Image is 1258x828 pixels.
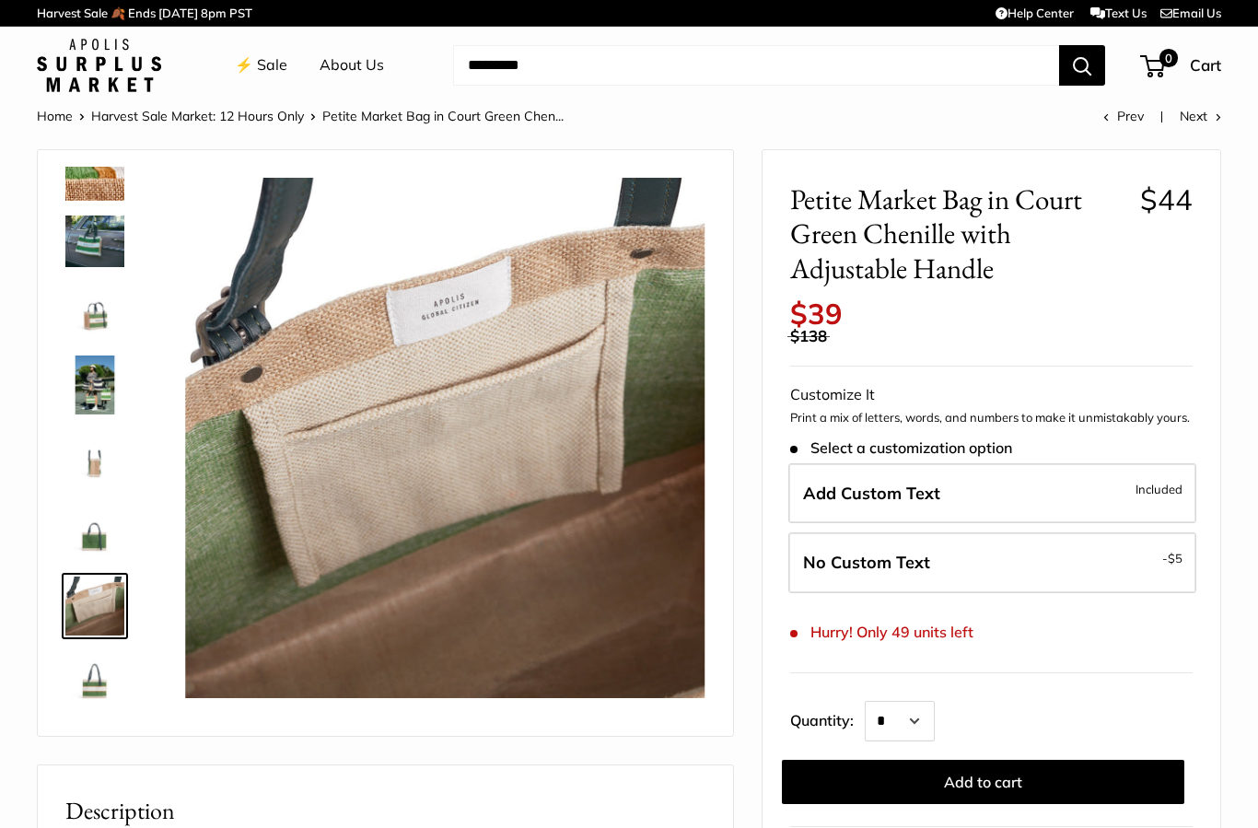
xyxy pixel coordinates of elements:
label: Quantity: [790,695,865,741]
a: ⚡️ Sale [235,52,287,79]
a: Harvest Sale Market: 12 Hours Only [91,108,304,124]
img: Petite Market Bag in Court Green Chenille with Adjustable Handle [65,429,124,488]
p: Print a mix of letters, words, and numbers to make it unmistakably yours. [790,409,1193,427]
span: - [1162,547,1182,569]
label: Add Custom Text [788,463,1196,524]
div: Customize It [790,381,1193,409]
a: About Us [320,52,384,79]
img: description_A close up of our first Chenille Jute Market Bag [65,142,124,201]
img: description_Part of our original Chenille Collection [65,216,124,266]
a: Text Us [1090,6,1147,20]
a: Prev [1103,108,1144,124]
button: Search [1059,45,1105,86]
button: Add to cart [782,760,1184,804]
span: Petite Market Bag in Court Green Chen... [322,108,564,124]
img: Petite Market Bag in Court Green Chenille with Adjustable Handle [185,178,705,698]
span: $39 [790,296,843,332]
a: description_Part of our original Chenille Collection [62,212,128,270]
img: description_Stamp of authenticity printed on the back [65,503,124,562]
img: Petite Market Bag in Court Green Chenille with Adjustable Handle [65,282,124,341]
a: Next [1180,108,1221,124]
img: Petite Market Bag in Court Green Chenille with Adjustable Handle [65,650,124,709]
span: $44 [1140,181,1193,217]
span: Cart [1190,55,1221,75]
label: Leave Blank [788,532,1196,593]
a: Email Us [1160,6,1221,20]
nav: Breadcrumb [37,104,564,128]
span: $138 [790,326,827,345]
span: Add Custom Text [803,483,940,504]
span: No Custom Text [803,552,930,573]
span: $5 [1168,551,1182,566]
span: Select a customization option [790,439,1012,457]
span: Hurry! Only 49 units left [790,624,973,641]
span: Included [1136,478,1182,500]
a: Petite Market Bag in Court Green Chenille with Adjustable Handle [62,573,128,639]
a: description_Stamp of authenticity printed on the back [62,499,128,566]
a: 0 Cart [1142,51,1221,80]
span: Petite Market Bag in Court Green Chenille with Adjustable Handle [790,182,1126,286]
a: Petite Market Bag in Court Green Chenille with Adjustable Handle [62,647,128,713]
a: Help Center [996,6,1074,20]
input: Search... [453,45,1059,86]
a: Petite Market Bag in Court Green Chenille with Adjustable Handle [62,278,128,344]
a: Petite Market Bag in Court Green Chenille with Adjustable Handle [62,426,128,492]
a: Petite Market Bag in Court Green Chenille with Adjustable Handle [62,352,128,418]
img: Petite Market Bag in Court Green Chenille with Adjustable Handle [65,577,124,636]
a: description_A close up of our first Chenille Jute Market Bag [62,138,128,204]
span: 0 [1159,49,1178,67]
img: Petite Market Bag in Court Green Chenille with Adjustable Handle [65,356,124,414]
img: Apolis: Surplus Market [37,39,161,92]
a: Home [37,108,73,124]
